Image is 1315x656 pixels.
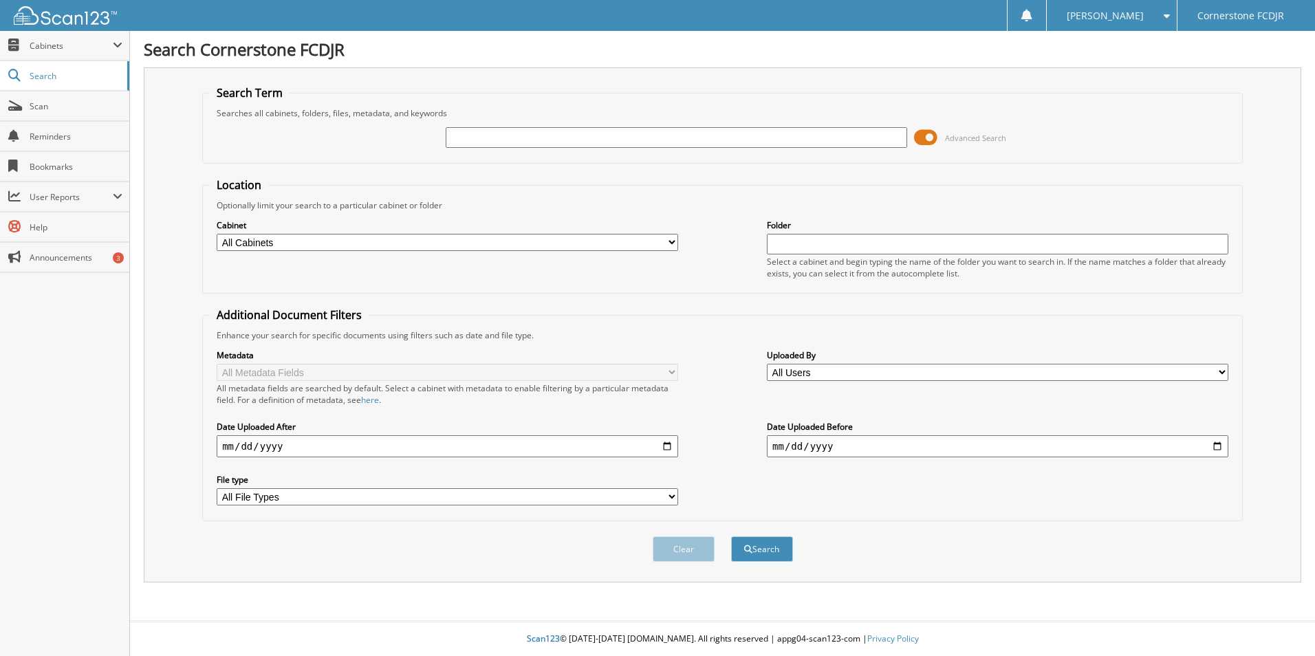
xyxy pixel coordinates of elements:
button: Search [731,536,793,562]
span: Cabinets [30,40,113,52]
input: end [767,435,1228,457]
span: Scan [30,100,122,112]
label: File type [217,474,678,485]
div: Enhance your search for specific documents using filters such as date and file type. [210,329,1235,341]
label: Folder [767,219,1228,231]
a: here [361,394,379,406]
legend: Additional Document Filters [210,307,369,322]
h1: Search Cornerstone FCDJR [144,38,1301,61]
span: [PERSON_NAME] [1067,12,1144,20]
span: Bookmarks [30,161,122,173]
span: Cornerstone FCDJR [1197,12,1284,20]
div: Optionally limit your search to a particular cabinet or folder [210,199,1235,211]
div: All metadata fields are searched by default. Select a cabinet with metadata to enable filtering b... [217,382,678,406]
span: Announcements [30,252,122,263]
legend: Search Term [210,85,290,100]
input: start [217,435,678,457]
label: Uploaded By [767,349,1228,361]
span: Search [30,70,120,82]
span: User Reports [30,191,113,203]
span: Scan123 [527,633,560,644]
img: scan123-logo-white.svg [14,6,117,25]
label: Metadata [217,349,678,361]
span: Help [30,221,122,233]
a: Privacy Policy [867,633,919,644]
div: Select a cabinet and begin typing the name of the folder you want to search in. If the name match... [767,256,1228,279]
span: Reminders [30,131,122,142]
label: Cabinet [217,219,678,231]
div: Searches all cabinets, folders, files, metadata, and keywords [210,107,1235,119]
button: Clear [653,536,715,562]
legend: Location [210,177,268,193]
span: Advanced Search [945,133,1006,143]
div: © [DATE]-[DATE] [DOMAIN_NAME]. All rights reserved | appg04-scan123-com | [130,622,1315,656]
label: Date Uploaded Before [767,421,1228,433]
label: Date Uploaded After [217,421,678,433]
div: 3 [113,252,124,263]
